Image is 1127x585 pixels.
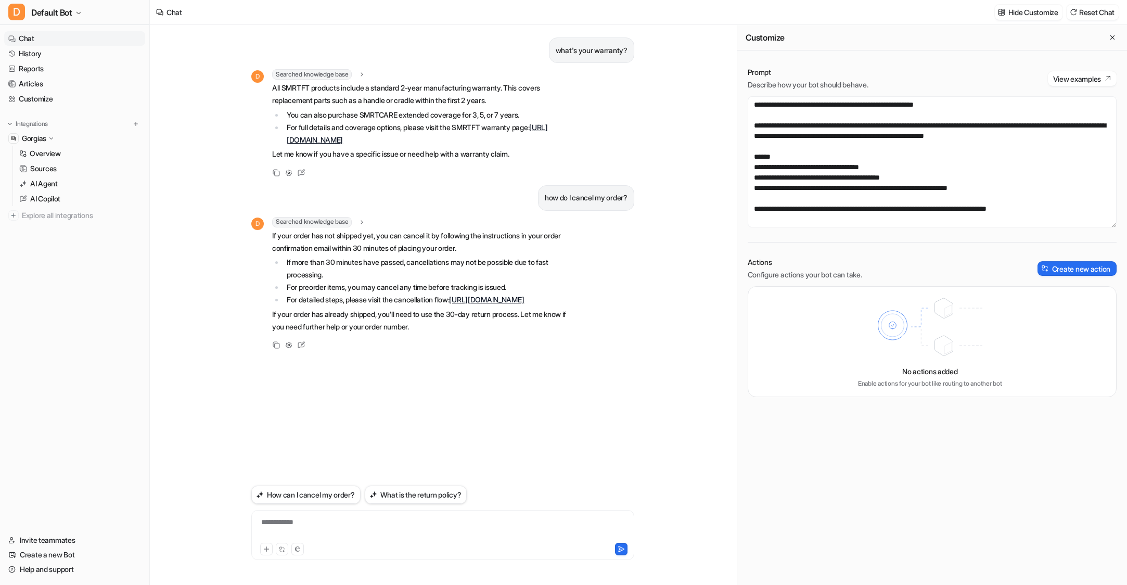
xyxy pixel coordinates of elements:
[4,31,145,46] a: Chat
[4,533,145,548] a: Invite teammates
[1008,7,1058,18] p: Hide Customize
[15,192,145,206] a: AI Copilot
[284,281,577,294] li: For preorder items, you may cancel any time before tracking is issued.
[6,120,14,128] img: expand menu
[8,132,200,234] div: Operator says…
[17,159,99,177] b: [EMAIL_ADDRESS][DOMAIN_NAME]
[272,217,352,227] span: Searched knowledge base
[25,195,88,203] b: under 12 hours
[1070,8,1077,16] img: reset
[17,213,81,219] div: Operator • 47m ago
[284,256,577,281] li: If more than 30 minutes have passed, cancellations may not be possible due to fast processing.
[4,46,145,61] a: History
[10,135,17,142] img: Gorgias
[1067,5,1119,20] button: Reset Chat
[251,486,361,504] button: How can I cancel my order?
[8,60,200,132] div: Yvonne says…
[7,4,27,24] button: go back
[1048,71,1117,86] button: View examples
[4,77,145,91] a: Articles
[272,230,577,255] p: If your order has not shipped yet, you can cancel it by following the instructions in your order ...
[365,486,467,504] button: What is the return policy?
[8,132,171,211] div: You’ll get replies here and in your email:✉️[EMAIL_ADDRESS][DOMAIN_NAME]Our usual reply time🕒unde...
[15,176,145,191] a: AI Agent
[748,80,868,90] p: Describe how your bot should behave.
[50,13,130,23] p: The team can also help
[22,207,141,224] span: Explore all integrations
[31,5,72,20] span: Default Bot
[287,123,548,144] a: [URL][DOMAIN_NAME]
[30,6,46,22] img: Profile image for Operator
[50,5,87,13] h1: Operator
[746,32,785,43] h2: Customize
[858,379,1002,388] p: Enable actions for your bot like routing to another bot
[22,133,46,144] p: Gorgias
[748,67,868,78] p: Prompt
[272,82,577,107] p: All SMRTFT products include a standard 2-year manufacturing warranty. This covers replacement par...
[4,92,145,106] a: Customize
[30,163,57,174] p: Sources
[15,161,145,176] a: Sources
[748,257,862,268] p: Actions
[998,8,1005,16] img: customize
[1042,265,1049,272] img: create-action-icon.svg
[545,192,627,204] p: how do I cancel my order?
[8,210,19,221] img: explore all integrations
[49,341,58,349] button: Upload attachment
[132,120,139,128] img: menu_add.svg
[272,308,577,333] p: If your order has already shipped, you’ll need to use the 30-day return process. Let me know if y...
[284,294,577,306] li: For detailed steps, please visit the cancellation flow:
[902,366,958,377] p: No actions added
[449,295,524,304] a: [URL][DOMAIN_NAME]
[183,4,201,23] div: Close
[251,218,264,230] span: D
[33,341,41,349] button: Gif picker
[284,109,577,121] li: You can also purchase SMRTCARE extended coverage for 3, 5, or 7 years.
[178,337,195,353] button: Send a message…
[4,548,145,562] a: Create a new Bot
[4,562,145,577] a: Help and support
[17,184,162,204] div: Our usual reply time 🕒
[30,194,60,204] p: AI Copilot
[4,119,51,129] button: Integrations
[16,120,48,128] p: Integrations
[1038,261,1117,276] button: Create new action
[17,138,162,179] div: You’ll get replies here and in your email: ✉️
[251,70,264,83] span: D
[167,7,182,18] div: Chat
[284,121,577,146] li: For full details and coverage options, please visit the SMRTFT warranty page:
[9,319,199,337] textarea: Message…
[272,148,577,160] p: Let me know if you have a specific issue or need help with a warranty claim.
[556,44,627,57] p: what's your warranty?
[37,60,200,123] div: Hi team, I just upgraded to Business but I don’t see the Draft Reply action in AI Copilot. Can yo...
[1106,31,1119,44] button: Close flyout
[16,341,24,349] button: Emoji picker
[272,69,352,80] span: Searched knowledge base
[30,148,61,159] p: Overview
[995,5,1062,20] button: Hide Customize
[15,146,145,161] a: Overview
[30,179,58,189] p: AI Agent
[46,66,191,117] div: Hi team, I just upgraded to Business but I don’t see the Draft Reply action in AI Copilot. Can yo...
[163,4,183,24] button: Home
[4,61,145,76] a: Reports
[4,208,145,223] a: Explore all integrations
[8,4,25,20] span: D
[748,270,862,280] p: Configure actions your bot can take.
